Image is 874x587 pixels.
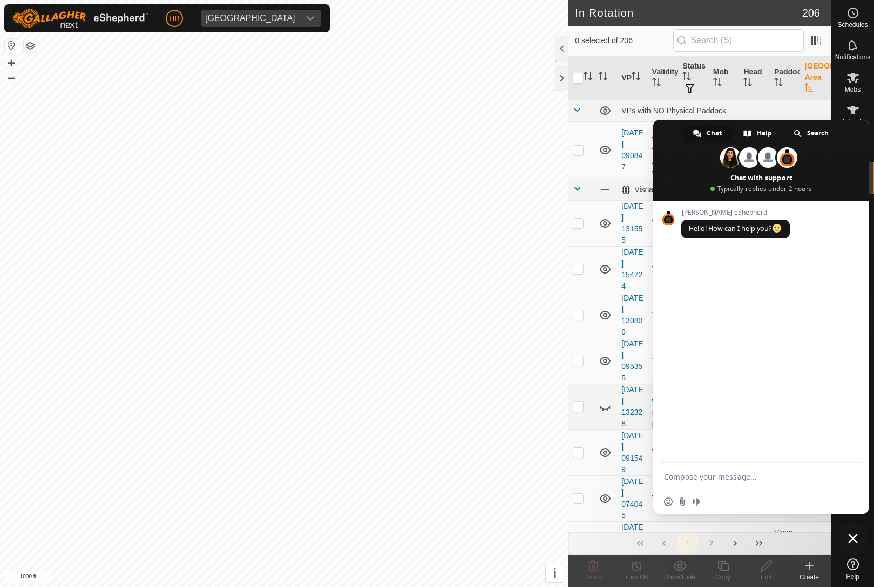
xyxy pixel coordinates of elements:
div: Create [788,572,831,582]
td: 53.52 ac [800,521,831,567]
a: [DATE] 090847 [621,128,643,171]
span: Mobs [845,86,861,93]
a: [DATE] 154724 [621,248,643,290]
span: i [553,566,557,581]
th: [GEOGRAPHIC_DATA] Area [800,56,831,100]
div: [GEOGRAPHIC_DATA] [205,14,295,23]
a: [DATE] 091549 [621,431,643,474]
button: – [5,71,18,84]
a: [DATE] 132328 [621,385,643,428]
span: HB [169,13,179,24]
div: Visnaga, LLC [621,185,707,194]
th: Mob [709,56,740,100]
button: 2 [701,533,722,554]
div: Copy [701,572,744,582]
span: Hello! How can I help you? [689,224,782,233]
td: Valid [648,292,679,338]
span: Chat [707,125,722,141]
p-sorticon: Activate to sort [599,73,607,82]
div: Edit [744,572,788,582]
p-sorticon: Activate to sort [774,79,783,88]
a: Contact Us [295,573,327,583]
img: Gallagher Logo [13,9,148,28]
td: Valid [648,338,679,384]
a: Privacy Policy [242,573,282,583]
p-sorticon: Activate to sort [682,73,691,82]
a: [DATE] 130809 [621,293,643,336]
span: Help [757,125,772,141]
td: Valid [648,475,679,521]
p-sorticon: Activate to sort [584,73,592,82]
span: Animals [841,119,864,125]
p-sorticon: Activate to sort [632,73,640,82]
a: [DATE] 115803 [621,523,643,565]
div: Help [734,125,783,141]
th: Paddock [770,56,801,100]
td: Valid [648,246,679,292]
th: Validity [648,56,679,100]
button: Next Page [724,533,746,554]
td: Valid [648,429,679,475]
span: Delete [584,574,603,581]
td: Valid [648,521,679,567]
button: 1 [677,533,699,554]
h2: In Rotation [575,6,802,19]
div: Search [784,125,839,141]
a: [DATE] 074045 [621,477,643,520]
span: 206 [802,5,820,21]
span: Insert an emoji [664,497,673,506]
div: Chat [683,125,733,141]
td: Not valid for Activations [648,121,679,179]
span: Audio message [692,497,701,506]
div: dropdown trigger [300,10,321,27]
span: Visnaga Ranch [201,10,300,27]
td: Valid [648,200,679,246]
td: 0 [739,521,770,567]
th: VP [617,56,648,100]
p-sorticon: Activate to sort [804,85,813,93]
p-sorticon: Activate to sort [743,79,752,88]
button: Last Page [748,533,770,554]
p-sorticon: Activate to sort [713,79,722,88]
button: i [546,564,564,582]
input: Search (S) [673,29,804,52]
div: Show/Hide [658,572,701,582]
div: VPs with NO Physical Paddock [621,106,826,115]
td: Need watering point [648,384,679,429]
p-sorticon: Activate to sort [652,79,661,88]
button: + [5,57,18,70]
span: Send a file [678,497,687,506]
th: Head [739,56,770,100]
a: Help [831,554,874,584]
div: Turn Off [615,572,658,582]
span: Help [846,574,859,580]
button: Map Layers [24,39,37,52]
div: Close chat [837,522,869,555]
span: Schedules [837,22,868,28]
span: [PERSON_NAME] eShepherd [681,209,790,216]
span: 0 selected of 206 [575,35,673,46]
th: Status [678,56,709,100]
textarea: Compose your message... [664,472,835,482]
a: [DATE] 095355 [621,339,643,382]
span: Search [807,125,829,141]
span: Notifications [835,54,870,60]
button: Reset Map [5,39,18,52]
a: [DATE] 131555 [621,202,643,244]
a: Visnaga, LLC [774,528,793,559]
